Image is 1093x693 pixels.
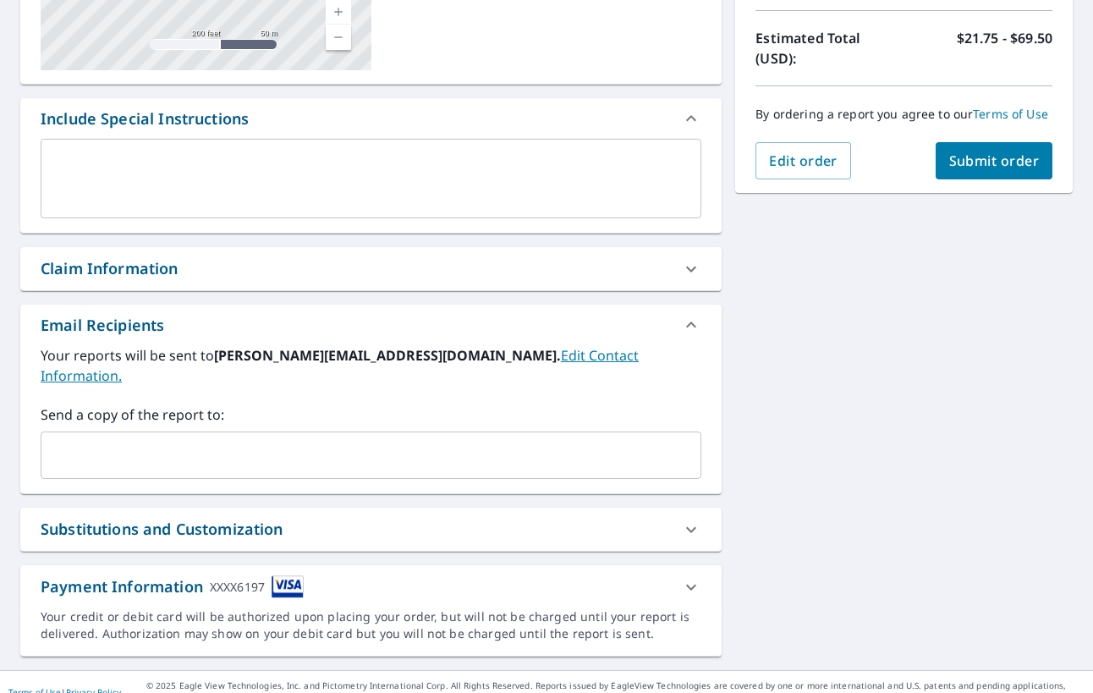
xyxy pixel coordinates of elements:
[20,98,722,139] div: Include Special Instructions
[20,565,722,608] div: Payment InformationXXXX6197cardImage
[936,142,1053,179] button: Submit order
[41,608,701,642] div: Your credit or debit card will be authorized upon placing your order, but will not be charged unt...
[20,508,722,551] div: Substitutions and Customization
[41,575,304,598] div: Payment Information
[769,151,838,170] span: Edit order
[20,305,722,345] div: Email Recipients
[326,25,351,50] a: Current Level 17, Zoom Out
[755,142,851,179] button: Edit order
[973,106,1048,122] a: Terms of Use
[41,107,249,130] div: Include Special Instructions
[41,518,283,541] div: Substitutions and Customization
[41,404,701,425] label: Send a copy of the report to:
[41,257,179,280] div: Claim Information
[957,28,1052,69] p: $21.75 - $69.50
[755,28,904,69] p: Estimated Total (USD):
[755,107,1052,122] p: By ordering a report you agree to our
[214,346,561,365] b: [PERSON_NAME][EMAIL_ADDRESS][DOMAIN_NAME].
[949,151,1040,170] span: Submit order
[41,345,701,386] label: Your reports will be sent to
[41,314,164,337] div: Email Recipients
[210,575,265,598] div: XXXX6197
[272,575,304,598] img: cardImage
[20,247,722,290] div: Claim Information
